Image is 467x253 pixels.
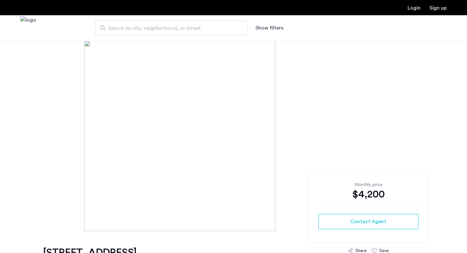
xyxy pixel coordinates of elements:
[318,214,418,229] button: button
[318,182,418,188] div: Monthly price
[95,20,248,36] input: Apartment Search
[108,24,230,32] span: Search by city, neighborhood, or street.
[408,5,421,10] a: Login
[84,41,383,231] img: [object%20Object]
[20,16,36,40] a: Cazamio Logo
[350,218,386,225] span: Contact Agent
[318,188,418,201] div: $4,200
[430,5,447,10] a: Registration
[20,16,36,40] img: logo
[255,24,283,32] button: Show or hide filters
